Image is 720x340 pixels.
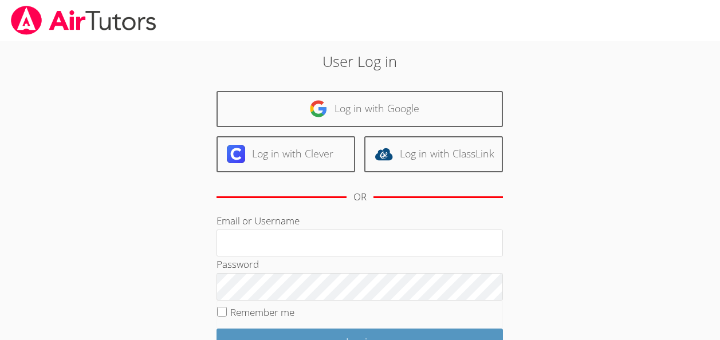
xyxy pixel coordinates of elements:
[217,258,259,271] label: Password
[375,145,393,163] img: classlink-logo-d6bb404cc1216ec64c9a2012d9dc4662098be43eaf13dc465df04b49fa7ab582.svg
[217,136,355,172] a: Log in with Clever
[217,214,300,227] label: Email or Username
[10,6,158,35] img: airtutors_banner-c4298cdbf04f3fff15de1276eac7730deb9818008684d7c2e4769d2f7ddbe033.png
[166,50,554,72] h2: User Log in
[353,189,367,205] div: OR
[364,136,503,172] a: Log in with ClassLink
[227,145,245,163] img: clever-logo-6eab21bc6e7a338710f1a6ff85c0baf02591cd810cc4098c63d3a4b26e2feb20.svg
[217,91,503,127] a: Log in with Google
[230,306,294,319] label: Remember me
[309,100,328,118] img: google-logo-50288ca7cdecda66e5e0955fdab243c47b7ad437acaf1139b6f446037453330a.svg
